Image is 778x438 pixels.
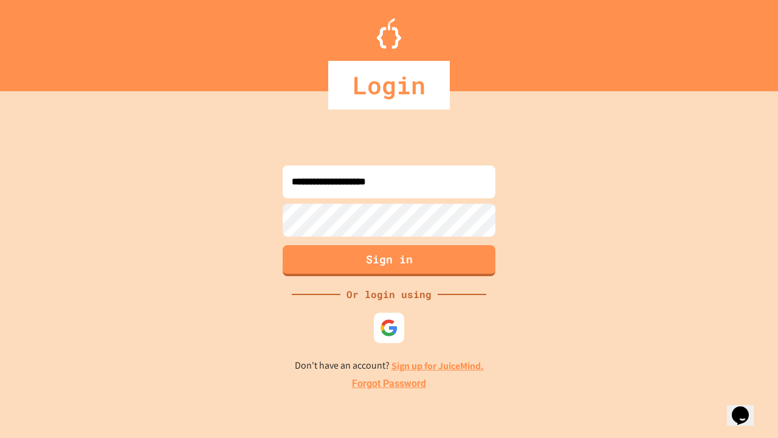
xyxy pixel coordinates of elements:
img: Logo.svg [377,18,401,49]
a: Sign up for JuiceMind. [391,360,484,372]
a: Forgot Password [352,377,426,391]
button: Sign in [283,245,495,276]
div: Login [328,61,450,109]
img: google-icon.svg [380,319,398,337]
div: Or login using [340,287,438,302]
iframe: chat widget [727,389,766,426]
p: Don't have an account? [295,358,484,374]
